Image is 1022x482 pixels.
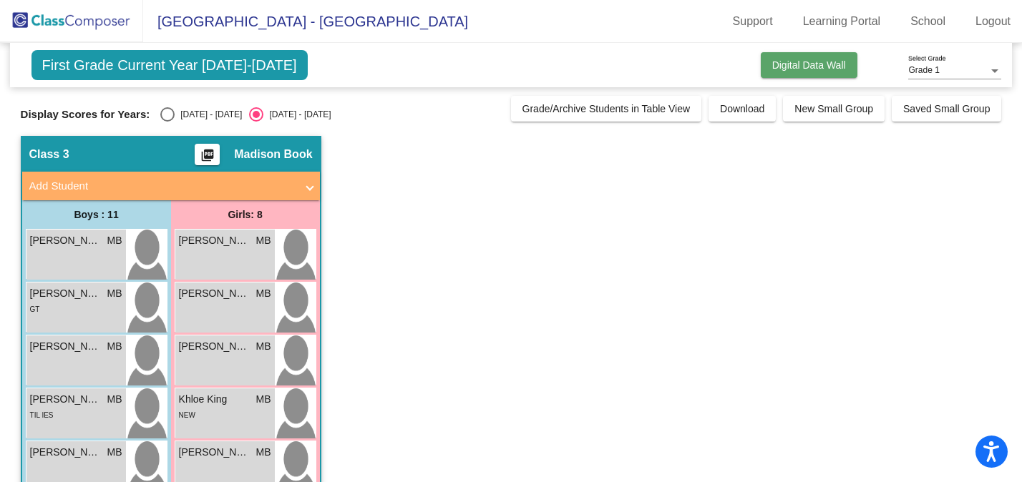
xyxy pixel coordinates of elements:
[256,233,271,248] span: MB
[199,148,216,168] mat-icon: picture_as_pdf
[107,392,122,407] span: MB
[511,96,702,122] button: Grade/Archive Students in Table View
[179,392,250,407] span: Khloe King
[256,392,271,407] span: MB
[22,172,320,200] mat-expansion-panel-header: Add Student
[107,233,122,248] span: MB
[256,286,271,301] span: MB
[107,445,122,460] span: MB
[143,10,468,33] span: [GEOGRAPHIC_DATA] - [GEOGRAPHIC_DATA]
[31,50,308,80] span: First Grade Current Year [DATE]-[DATE]
[256,445,271,460] span: MB
[175,108,242,121] div: [DATE] - [DATE]
[903,103,990,114] span: Saved Small Group
[30,339,102,354] span: [PERSON_NAME]
[892,96,1001,122] button: Saved Small Group
[30,233,102,248] span: [PERSON_NAME]
[30,445,102,460] span: [PERSON_NAME]
[30,305,40,313] span: GT
[720,103,764,114] span: Download
[908,65,939,75] span: Grade 1
[179,411,195,419] span: NEW
[30,286,102,301] span: [PERSON_NAME] [PERSON_NAME]
[179,233,250,248] span: [PERSON_NAME]
[21,108,150,121] span: Display Scores for Years:
[772,59,846,71] span: Digital Data Wall
[179,339,250,354] span: [PERSON_NAME]
[160,107,331,122] mat-radio-group: Select an option
[179,286,250,301] span: [PERSON_NAME]
[522,103,691,114] span: Grade/Archive Students in Table View
[30,392,102,407] span: [PERSON_NAME]
[29,147,69,162] span: Class 3
[256,339,271,354] span: MB
[721,10,784,33] a: Support
[234,147,312,162] span: Madison Book
[195,144,220,165] button: Print Students Details
[783,96,885,122] button: New Small Group
[794,103,873,114] span: New Small Group
[964,10,1022,33] a: Logout
[29,178,296,195] mat-panel-title: Add Student
[179,445,250,460] span: [PERSON_NAME]
[107,339,122,354] span: MB
[709,96,776,122] button: Download
[107,286,122,301] span: MB
[263,108,331,121] div: [DATE] - [DATE]
[22,200,171,229] div: Boys : 11
[761,52,857,78] button: Digital Data Wall
[899,10,957,33] a: School
[792,10,892,33] a: Learning Portal
[30,411,54,419] span: TIL IES
[171,200,320,229] div: Girls: 8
